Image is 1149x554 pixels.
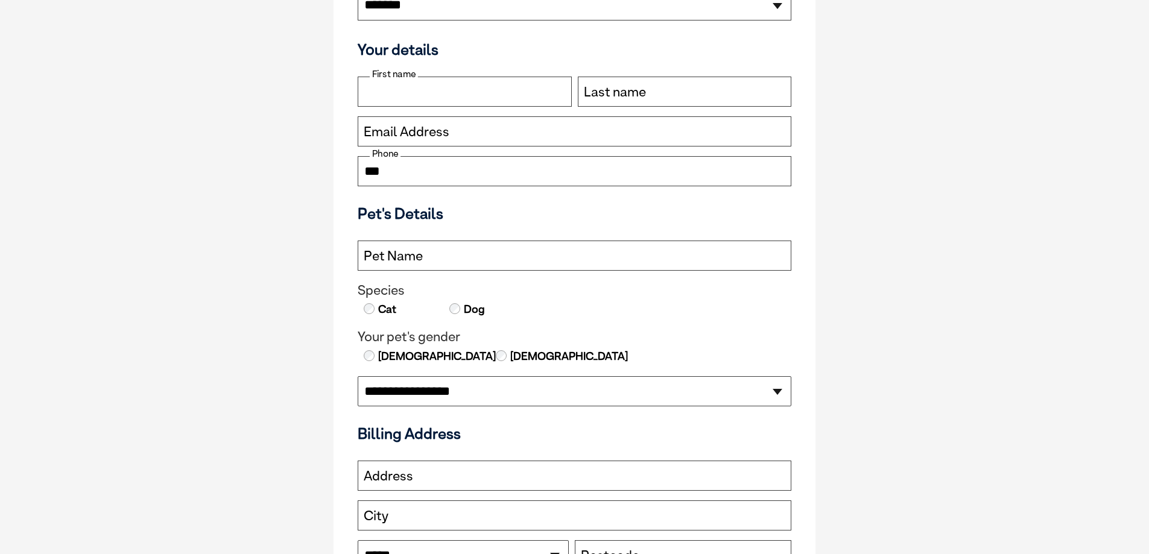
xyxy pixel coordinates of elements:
[377,301,396,317] label: Cat
[509,348,628,364] label: [DEMOGRAPHIC_DATA]
[358,424,791,442] h3: Billing Address
[364,124,449,140] label: Email Address
[370,148,400,159] label: Phone
[377,348,496,364] label: [DEMOGRAPHIC_DATA]
[358,283,791,298] legend: Species
[358,329,791,345] legend: Your pet's gender
[364,468,413,484] label: Address
[584,84,646,100] label: Last name
[364,508,388,524] label: City
[358,40,791,58] h3: Your details
[370,69,418,80] label: First name
[463,301,485,317] label: Dog
[353,204,796,222] h3: Pet's Details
